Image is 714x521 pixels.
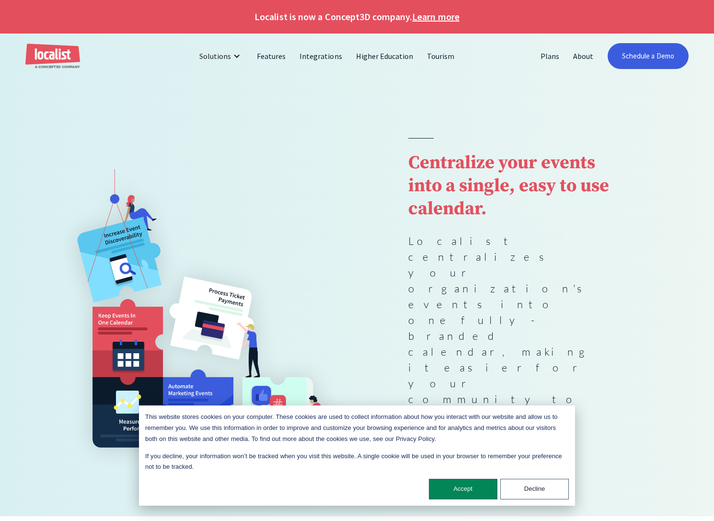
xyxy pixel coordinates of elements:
[139,405,575,506] div: Cookie banner
[408,233,612,439] p: Localist centralizes your organization's events into one fully-branded calendar, making it easier...
[500,479,569,499] button: Decline
[429,479,497,499] button: Accept
[192,45,250,68] div: Solutions
[566,45,600,68] a: About
[420,45,461,68] a: Tourism
[534,45,566,68] a: Plans
[250,45,293,68] a: Features
[608,43,689,69] a: Schedule a Demo
[412,10,459,24] a: Learn more
[199,50,231,62] div: Solutions
[145,451,569,473] p: If you decline, your information won’t be tracked when you visit this website. A single cookie wi...
[349,45,421,68] a: Higher Education
[293,45,349,68] a: Integrations
[408,151,610,220] strong: Centralize your events into a single, easy to use calendar.
[25,44,80,69] a: home
[145,412,569,444] p: This website stores cookies on your computer. These cookies are used to collect information about...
